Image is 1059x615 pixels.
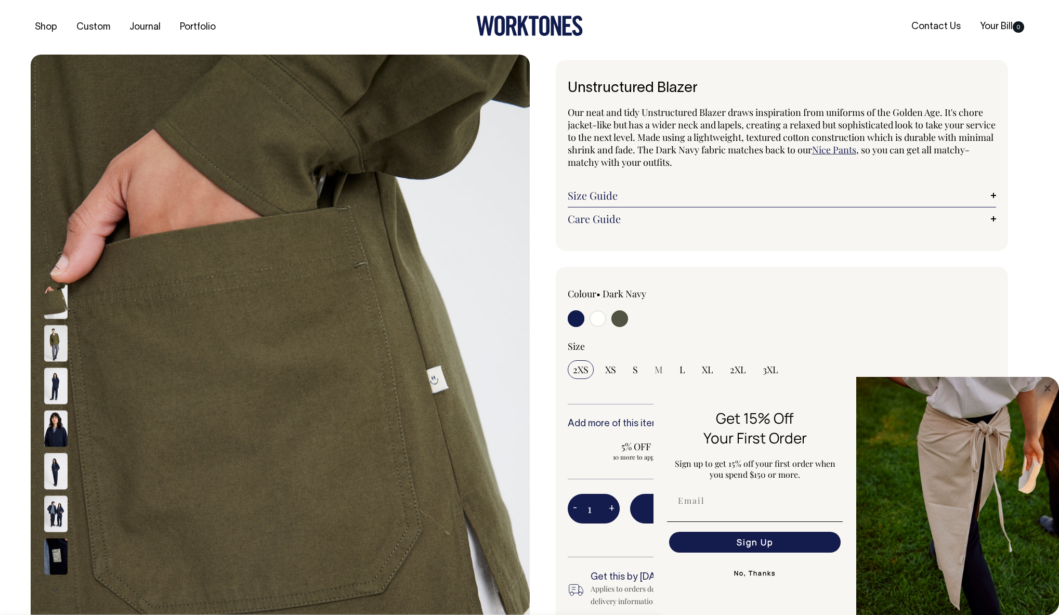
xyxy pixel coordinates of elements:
input: XS [600,360,621,379]
input: S [627,360,643,379]
span: 5% OFF [573,440,700,453]
div: FLYOUT Form [653,377,1059,615]
span: S [633,363,638,376]
input: Email [669,490,841,511]
img: dark-navy [44,538,68,574]
label: Dark Navy [603,287,646,300]
span: Get 15% Off [716,408,794,428]
input: 3XL [757,360,783,379]
img: olive [44,282,68,319]
button: Close dialog [1041,382,1054,395]
input: 2XL [725,360,751,379]
img: 5e34ad8f-4f05-4173-92a8-ea475ee49ac9.jpeg [856,377,1059,615]
input: 5% OFF 10 more to apply [568,437,705,464]
span: XL [702,363,713,376]
span: 2XL [730,363,746,376]
input: L [674,360,690,379]
button: Sign Up [669,532,841,553]
a: Your Bill0 [976,18,1028,35]
button: + [604,499,620,519]
span: • [596,287,600,300]
button: Previous [48,256,63,280]
img: dark-navy [44,410,68,447]
input: XL [697,360,718,379]
a: Portfolio [176,19,220,36]
h6: Add more of this item or any other pieces from the collection to save [568,419,996,429]
a: Size Guide [568,189,996,202]
a: Journal [125,19,165,36]
span: Spend AUD350 more to get FREE SHIPPING [630,530,996,542]
h6: Get this by [DATE] [591,572,802,583]
span: M [655,363,663,376]
span: 10 more to apply [573,453,700,461]
span: 0 [1013,21,1024,33]
a: Nice Pants [812,143,856,156]
span: L [679,363,685,376]
button: Add to bill —AUD120.00 [630,494,996,523]
span: XS [605,363,616,376]
button: Next [48,578,63,601]
div: Applies to orders delivered in Australian metro areas. For all delivery information, . [591,583,802,608]
a: Shop [31,19,61,36]
span: , so you can get all matchy-matchy with your outfits. [568,143,970,168]
span: Our neat and tidy Unstructured Blazer draws inspiration from uniforms of the Golden Age. It's cho... [568,106,996,156]
span: Your First Order [703,428,807,448]
h1: Unstructured Blazer [568,81,996,97]
span: Sign up to get 15% off your first order when you spend $150 or more. [675,458,835,480]
a: Care Guide [568,213,996,225]
img: dark-navy [44,495,68,532]
img: dark-navy [44,453,68,489]
img: dark-navy [44,368,68,404]
span: 3XL [763,363,778,376]
a: Custom [72,19,114,36]
input: 2XS [568,360,594,379]
button: No, Thanks [667,563,843,584]
button: - [568,499,582,519]
img: olive [44,325,68,361]
div: Colour [568,287,739,300]
input: M [649,360,668,379]
div: Size [568,340,996,352]
span: 2XS [573,363,589,376]
a: Contact Us [907,18,965,35]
